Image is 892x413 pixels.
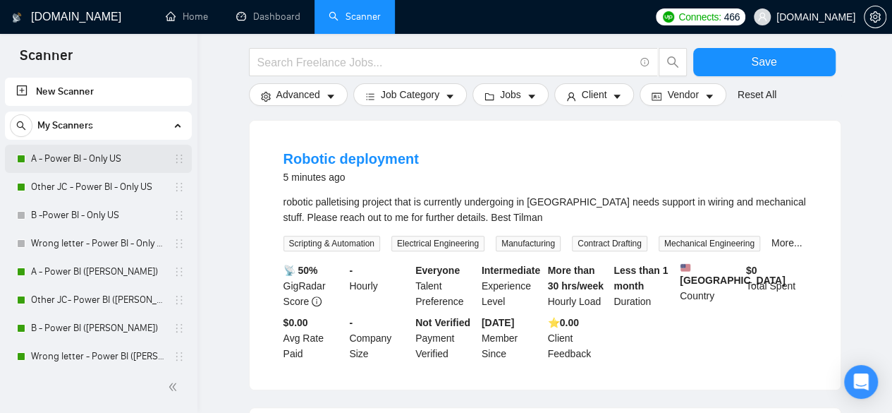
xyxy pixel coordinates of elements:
span: info-circle [640,58,649,67]
span: caret-down [527,91,537,102]
a: Wrong letter - Power BI ([PERSON_NAME]) [31,342,165,371]
input: Search Freelance Jobs... [257,54,634,71]
b: [GEOGRAPHIC_DATA] [680,263,786,286]
li: New Scanner [5,78,192,106]
div: Avg Rate Paid [281,315,347,361]
span: info-circle [312,297,322,306]
span: Job Category [381,87,439,102]
span: user [757,12,767,22]
div: robotic palletising project that is currently undergoing in Baltimore needs support in wiring and... [283,194,807,225]
b: 📡 50% [283,265,318,276]
div: 5 minutes ago [283,169,419,186]
b: More than 30 hrs/week [548,265,604,292]
b: $ 0 [746,265,757,276]
button: setting [864,6,886,28]
span: Jobs [500,87,521,102]
span: Electrical Engineering [391,236,484,251]
div: Experience Level [479,263,545,309]
a: A - Power BI ([PERSON_NAME]) [31,258,165,286]
span: Save [751,53,776,71]
b: - [349,265,353,276]
div: Payment Verified [413,315,479,361]
a: A - Power BI - Only US [31,145,165,173]
a: Reset All [738,87,776,102]
a: New Scanner [16,78,181,106]
div: Client Feedback [545,315,611,361]
b: Everyone [415,265,460,276]
span: caret-down [612,91,622,102]
a: searchScanner [329,11,381,23]
span: Contract Drafting [572,236,647,251]
span: setting [864,11,886,23]
button: idcardVendorcaret-down [640,83,726,106]
span: holder [173,323,185,334]
a: Robotic deployment [283,151,419,167]
span: 466 [724,9,740,25]
button: search [10,114,32,137]
div: Total Spent [743,263,809,309]
span: idcard [652,91,661,102]
span: folder [484,91,494,102]
a: dashboardDashboard [236,11,300,23]
b: ⭐️ 0.00 [548,317,579,328]
b: Not Verified [415,317,470,328]
b: [DATE] [482,317,514,328]
b: - [349,317,353,328]
div: Duration [611,263,677,309]
span: holder [173,153,185,164]
span: setting [261,91,271,102]
span: My Scanners [37,112,93,140]
span: Scanner [8,45,84,75]
div: Talent Preference [413,263,479,309]
span: holder [173,266,185,277]
span: Connects: [678,9,721,25]
span: user [566,91,576,102]
div: Open Intercom Messenger [844,365,878,399]
span: caret-down [445,91,455,102]
span: Mechanical Engineering [659,236,760,251]
span: bars [365,91,375,102]
button: search [659,48,687,76]
div: Member Since [479,315,545,361]
button: settingAdvancedcaret-down [249,83,348,106]
span: holder [173,351,185,362]
span: search [659,56,686,68]
span: search [11,121,32,131]
a: More... [771,237,802,249]
span: caret-down [704,91,714,102]
button: Save [693,48,836,76]
span: caret-down [326,91,336,102]
img: 🇺🇸 [680,263,690,273]
button: folderJobscaret-down [472,83,549,106]
span: holder [173,181,185,193]
span: holder [173,238,185,249]
img: upwork-logo.png [663,11,674,23]
span: Manufacturing [496,236,561,251]
img: logo [12,6,22,29]
span: double-left [168,380,182,394]
div: Country [677,263,743,309]
a: Other JC- Power BI ([PERSON_NAME]) [31,286,165,314]
div: Hourly [346,263,413,309]
span: holder [173,210,185,221]
span: Vendor [667,87,698,102]
span: Scripting & Automation [283,236,380,251]
div: Company Size [346,315,413,361]
a: B -Power BI - Only US [31,201,165,229]
b: $0.00 [283,317,308,328]
a: Other JC - Power BI - Only US [31,173,165,201]
span: Advanced [276,87,320,102]
a: setting [864,11,886,23]
div: GigRadar Score [281,263,347,309]
button: barsJob Categorycaret-down [353,83,467,106]
a: B - Power BI ([PERSON_NAME]) [31,314,165,342]
span: Client [582,87,607,102]
button: userClientcaret-down [554,83,635,106]
span: holder [173,294,185,306]
a: Wrong letter - Power BI - Only US [31,229,165,258]
b: Less than 1 month [613,265,668,292]
a: homeHome [166,11,208,23]
b: Intermediate [482,265,540,276]
div: Hourly Load [545,263,611,309]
